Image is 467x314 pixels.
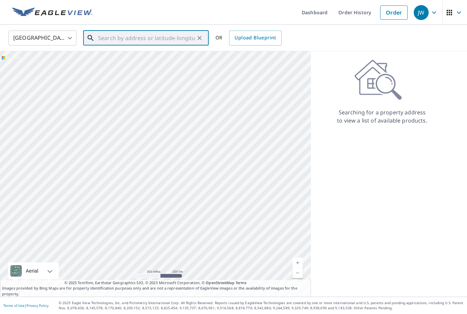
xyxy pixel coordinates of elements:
[8,262,59,279] div: Aerial
[64,280,247,286] span: © 2025 TomTom, Earthstar Geographics SIO, © 2025 Microsoft Corporation, ©
[337,108,428,125] p: Searching for a property address to view a list of available products.
[3,303,24,308] a: Terms of Use
[235,34,276,42] span: Upload Blueprint
[380,5,408,20] a: Order
[236,280,247,285] a: Terms
[26,303,49,308] a: Privacy Policy
[59,300,464,311] p: © 2025 Eagle View Technologies, Inc. and Pictometry International Corp. All Rights Reserved. Repo...
[229,31,281,45] a: Upload Blueprint
[8,29,76,48] div: [GEOGRAPHIC_DATA]
[12,7,92,18] img: EV Logo
[195,33,204,43] button: Clear
[206,280,234,285] a: OpenStreetMap
[414,5,429,20] div: JW
[293,258,303,268] a: Current Level 5, Zoom In
[98,29,195,48] input: Search by address or latitude-longitude
[216,31,282,45] div: OR
[3,303,49,308] p: |
[24,262,40,279] div: Aerial
[293,268,303,278] a: Current Level 5, Zoom Out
